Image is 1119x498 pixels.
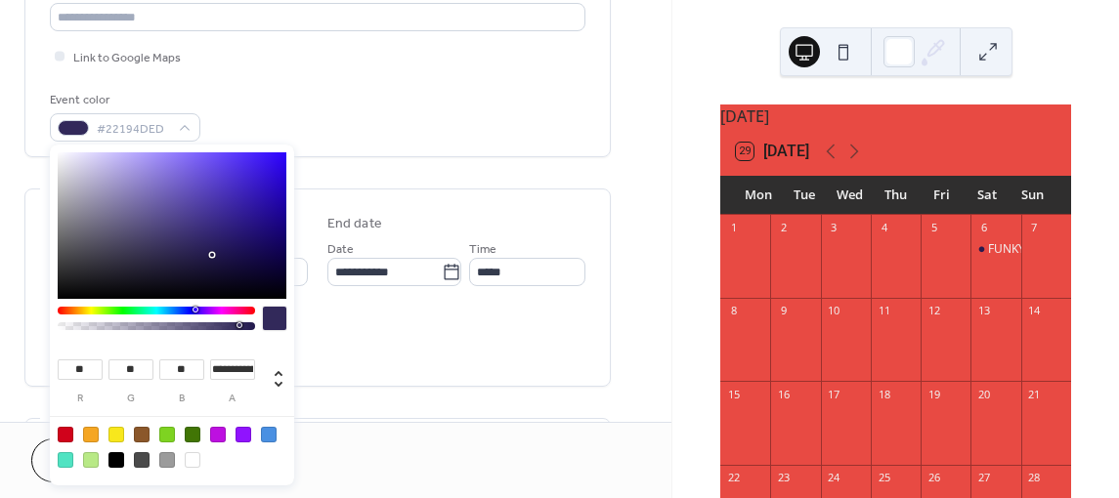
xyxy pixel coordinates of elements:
div: 7 [1027,221,1042,235]
div: #F5A623 [83,427,99,442]
div: 8 [726,304,741,318]
div: 6 [976,221,991,235]
div: Sun [1010,176,1055,215]
div: End date [327,214,382,234]
div: 15 [726,387,741,401]
div: #8B572A [134,427,150,442]
div: #417505 [185,427,200,442]
div: 9 [776,304,791,318]
div: Sat [965,176,1011,215]
div: 1 [726,221,741,235]
button: 29[DATE] [729,138,816,165]
div: 10 [827,304,841,318]
div: 11 [877,304,891,318]
div: #9013FE [236,427,251,442]
div: 23 [776,471,791,485]
span: Date [327,239,354,260]
div: #9B9B9B [159,452,175,468]
div: 4 [877,221,891,235]
div: #4A90E2 [261,427,277,442]
div: 25 [877,471,891,485]
span: Link to Google Maps [73,48,181,68]
div: #000000 [108,452,124,468]
div: 20 [976,387,991,401]
div: 17 [827,387,841,401]
div: 16 [776,387,791,401]
div: 12 [926,304,941,318]
label: a [210,394,255,404]
label: b [159,394,204,404]
div: #50E3C2 [58,452,73,468]
div: Wed [827,176,873,215]
div: FUNKY MONK BREAKFAST [970,241,1020,258]
label: g [108,394,153,404]
div: Event color [50,90,196,110]
button: Cancel [31,438,151,482]
div: #D0021B [58,427,73,442]
div: #B8E986 [83,452,99,468]
div: 26 [926,471,941,485]
div: Thu [873,176,919,215]
div: 19 [926,387,941,401]
div: 21 [1027,387,1042,401]
div: 22 [726,471,741,485]
div: [DATE] [720,104,1071,128]
div: Tue [782,176,828,215]
div: #7ED321 [159,427,175,442]
span: #22194DED [97,119,169,140]
div: 2 [776,221,791,235]
span: Time [469,239,496,260]
div: #F8E71C [108,427,124,442]
div: 24 [827,471,841,485]
label: r [58,394,103,404]
div: 13 [976,304,991,318]
div: Fri [919,176,965,215]
div: #FFFFFF [185,452,200,468]
div: #4A4A4A [134,452,150,468]
div: 28 [1027,471,1042,485]
div: 27 [976,471,991,485]
div: Mon [736,176,782,215]
div: 5 [926,221,941,235]
div: 18 [877,387,891,401]
div: 14 [1027,304,1042,318]
div: 3 [827,221,841,235]
div: #BD10E0 [210,427,226,442]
